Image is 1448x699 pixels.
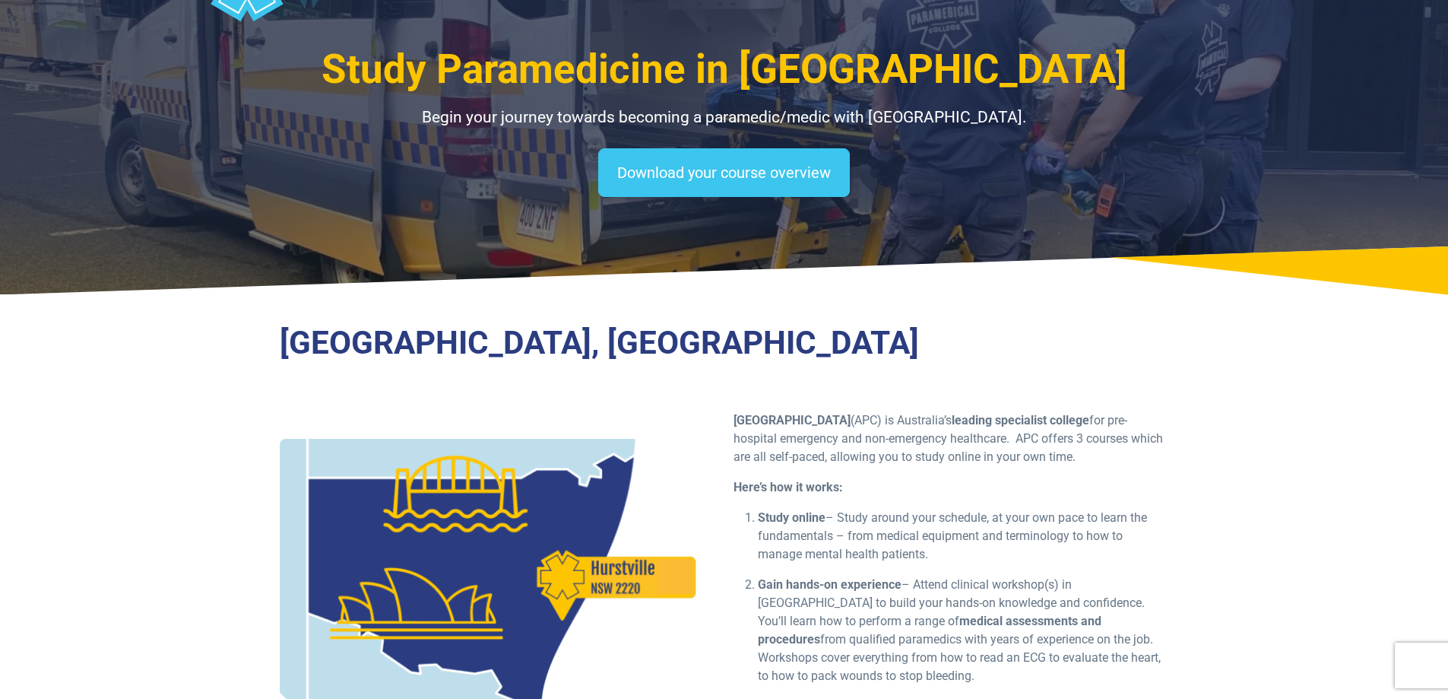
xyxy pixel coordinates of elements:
span: Study Paramedicine in [GEOGRAPHIC_DATA] [322,46,1127,93]
strong: leading specialist college [952,413,1089,427]
h3: [GEOGRAPHIC_DATA], [GEOGRAPHIC_DATA] [280,324,1169,363]
strong: Gain hands-on experience [758,577,901,592]
b: medical assessments and procedures [758,614,1101,647]
p: Begin your journey towards becoming a paramedic/medic with [GEOGRAPHIC_DATA]. [280,106,1169,130]
span: – Attend clinical workshop(s) in [GEOGRAPHIC_DATA] to build your hands-on knowledge and confidenc... [758,577,1145,628]
b: Here’s how it works: [734,480,843,494]
a: Download your course overview [598,148,850,197]
b: Study online [758,510,825,525]
strong: [GEOGRAPHIC_DATA] [734,413,851,427]
span: – Study around your schedule, at your own pace to learn the fundamentals – from medical equipment... [758,510,1147,561]
p: (APC) is Australia’s for pre-hospital emergency and non-emergency healthcare. APC offers 3 course... [734,411,1169,466]
span: from qualified paramedics with years of experience on the job. Workshops cover everything from ho... [758,632,1161,683]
